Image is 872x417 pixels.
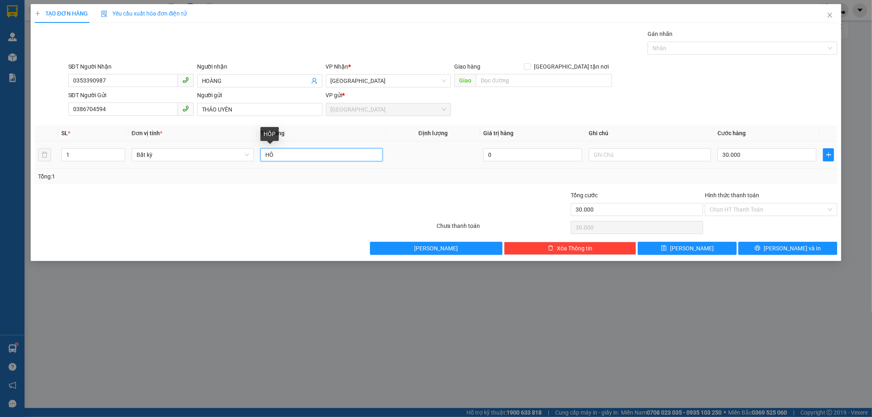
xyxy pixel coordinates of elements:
[68,62,194,71] div: SĐT Người Nhận
[531,62,612,71] span: [GEOGRAPHIC_DATA] tận nơi
[89,10,108,30] img: logo.jpg
[38,172,336,181] div: Tổng: 1
[585,125,714,141] th: Ghi chú
[326,91,451,100] div: VP gửi
[132,130,162,136] span: Đơn vị tính
[101,10,187,17] span: Yêu cầu xuất hóa đơn điện tử
[68,91,194,100] div: SĐT Người Gửi
[755,245,760,252] span: printer
[827,12,833,18] span: close
[10,53,36,91] b: Xe Đăng Nhân
[738,242,837,255] button: printer[PERSON_NAME] và In
[589,148,711,161] input: Ghi Chú
[717,130,746,136] span: Cước hàng
[764,244,821,253] span: [PERSON_NAME] và In
[101,11,108,17] img: icon
[504,242,637,255] button: deleteXóa Thông tin
[638,242,737,255] button: save[PERSON_NAME]
[197,62,323,71] div: Người nhận
[705,192,759,198] label: Hình thức thanh toán
[331,75,446,87] span: Quảng Sơn
[326,63,349,70] span: VP Nhận
[661,245,667,252] span: save
[571,192,598,198] span: Tổng cước
[61,130,68,136] span: SL
[436,221,570,236] div: Chưa thanh toán
[35,10,88,17] span: TẠO ĐƠN HÀNG
[823,152,834,158] span: plus
[548,245,554,252] span: delete
[370,242,502,255] button: [PERSON_NAME]
[35,11,40,16] span: plus
[670,244,714,253] span: [PERSON_NAME]
[182,77,189,83] span: phone
[311,78,318,84] span: user-add
[38,148,51,161] button: delete
[483,148,582,161] input: 0
[476,74,612,87] input: Dọc đường
[197,91,323,100] div: Người gửi
[454,74,476,87] span: Giao
[483,130,513,136] span: Giá trị hàng
[454,63,480,70] span: Giao hàng
[182,105,189,112] span: phone
[648,31,672,37] label: Gán nhãn
[419,130,448,136] span: Định lượng
[69,31,112,38] b: [DOMAIN_NAME]
[69,39,112,49] li: (c) 2017
[260,148,383,161] input: VD: Bàn, Ghế
[818,4,841,27] button: Close
[557,244,592,253] span: Xóa Thông tin
[414,244,458,253] span: [PERSON_NAME]
[137,149,249,161] span: Bất kỳ
[50,12,81,50] b: Gửi khách hàng
[260,127,279,141] div: HÔP
[331,103,446,116] span: Sài Gòn
[823,148,834,161] button: plus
